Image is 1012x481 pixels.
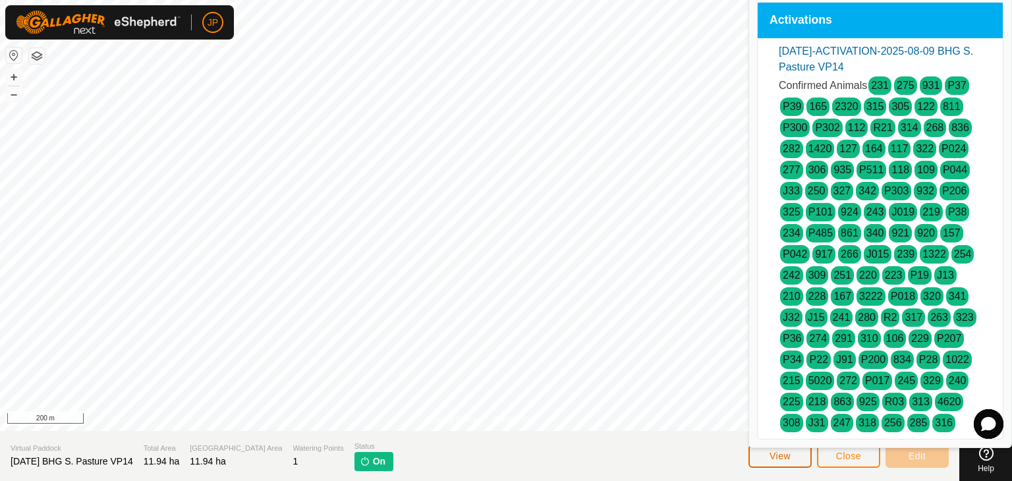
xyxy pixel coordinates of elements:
[354,441,393,452] span: Status
[815,248,833,260] a: 917
[884,417,902,428] a: 256
[808,417,826,428] a: J31
[293,456,298,467] span: 1
[937,333,961,344] a: P207
[833,185,851,196] a: 327
[948,206,967,217] a: P38
[783,248,807,260] a: P042
[833,396,851,407] a: 863
[897,80,914,91] a: 275
[891,227,909,239] a: 921
[916,185,934,196] a: 932
[909,451,926,461] span: Edit
[871,80,889,91] a: 231
[859,164,884,175] a: P511
[935,417,953,428] a: 316
[866,206,884,217] a: 243
[859,396,877,407] a: 925
[866,227,884,239] a: 340
[808,291,826,302] a: 228
[833,417,851,428] a: 247
[885,269,903,281] a: 223
[833,269,851,281] a: 251
[833,164,851,175] a: 935
[808,269,826,281] a: 309
[835,101,858,112] a: 2320
[947,80,966,91] a: P37
[922,248,946,260] a: 1322
[943,227,961,239] a: 157
[841,248,858,260] a: 266
[861,354,885,365] a: P200
[841,206,858,217] a: 924
[960,441,1012,478] a: Help
[144,456,180,467] span: 11.94 ha
[937,269,954,281] a: J13
[866,101,884,112] a: 315
[493,414,532,426] a: Contact Us
[11,456,133,467] span: [DATE] BHG S. Pasture VP14
[208,16,218,30] span: JP
[11,443,133,454] span: Virtual Paddock
[860,333,878,344] a: 310
[943,101,961,112] a: 811
[808,185,826,196] a: 250
[884,185,909,196] a: P303
[942,185,967,196] a: P206
[809,101,827,112] a: 165
[779,80,867,91] span: Confirmed Animals
[858,312,876,323] a: 280
[833,291,851,302] a: 167
[891,291,915,302] a: P018
[144,443,180,454] span: Total Area
[949,375,967,386] a: 240
[783,143,801,154] a: 282
[897,375,915,386] a: 245
[748,445,812,468] button: View
[783,185,800,196] a: J33
[841,227,858,239] a: 861
[808,164,826,175] a: 306
[839,143,857,154] a: 127
[886,333,904,344] a: 106
[817,445,880,468] button: Close
[833,312,851,323] a: 241
[836,354,853,365] a: J91
[891,206,914,217] a: J019
[923,291,941,302] a: 320
[893,354,911,365] a: 834
[954,248,972,260] a: 254
[815,122,839,133] a: P302
[783,269,801,281] a: 242
[922,206,940,217] a: 219
[938,396,961,407] a: 4620
[848,122,866,133] a: 112
[808,375,832,386] a: 5020
[809,354,828,365] a: P22
[29,48,45,64] button: Map Layers
[808,143,832,154] a: 1420
[6,47,22,63] button: Reset Map
[783,164,801,175] a: 277
[865,375,889,386] a: P017
[836,451,861,461] span: Close
[942,143,966,154] a: P024
[783,291,801,302] a: 210
[808,396,826,407] a: 218
[885,396,904,407] a: R03
[6,86,22,102] button: –
[6,69,22,85] button: +
[949,291,967,302] a: 341
[923,375,941,386] a: 329
[891,164,909,175] a: 118
[930,312,948,323] a: 263
[783,312,800,323] a: J32
[859,269,877,281] a: 220
[783,375,801,386] a: 215
[783,206,801,217] a: 325
[859,291,883,302] a: 3222
[809,333,827,344] a: 274
[922,80,940,91] a: 931
[956,312,974,323] a: 323
[293,443,343,454] span: Watering Points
